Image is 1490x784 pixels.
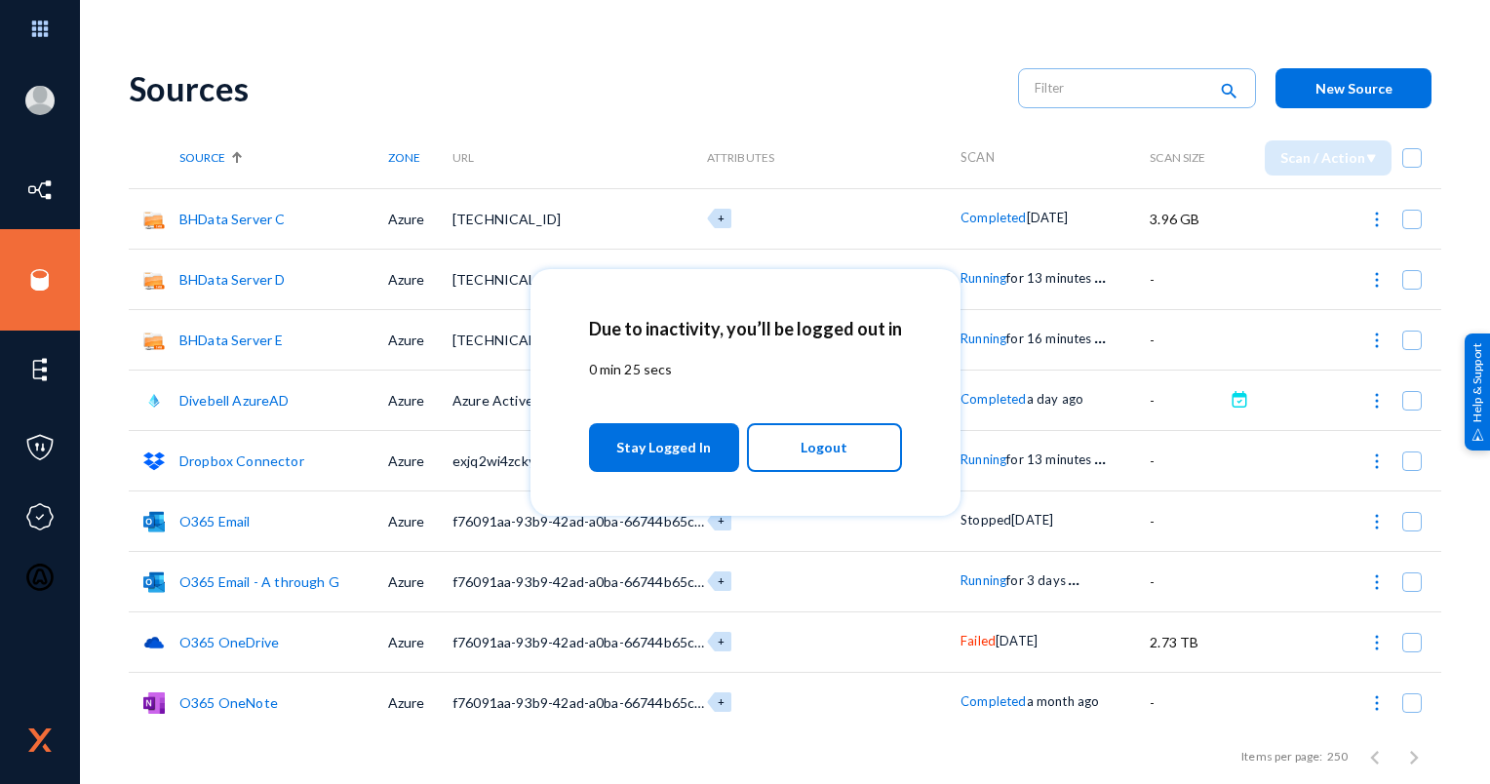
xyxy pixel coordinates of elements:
[589,423,740,472] button: Stay Logged In
[747,423,902,472] button: Logout
[801,431,847,464] span: Logout
[589,318,902,339] h2: Due to inactivity, you’ll be logged out in
[616,430,711,465] span: Stay Logged In
[589,359,902,379] p: 0 min 25 secs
